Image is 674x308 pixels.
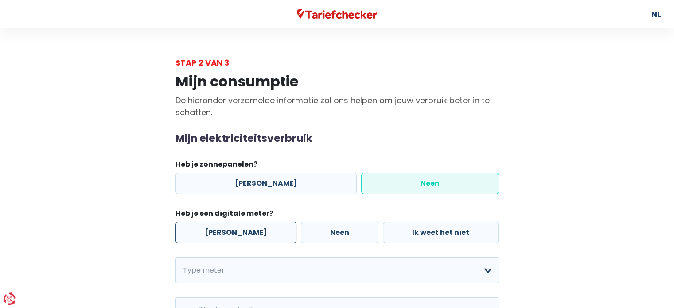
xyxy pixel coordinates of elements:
h1: Mijn consumptie [175,73,499,90]
label: [PERSON_NAME] [175,222,296,243]
legend: Heb je een digitale meter? [175,208,499,222]
label: [PERSON_NAME] [175,173,357,194]
label: Ik weet het niet [383,222,499,243]
label: Neen [301,222,378,243]
legend: Heb je zonnepanelen? [175,159,499,173]
label: Neen [361,173,499,194]
p: De hieronder verzamelde informatie zal ons helpen om jouw verbruik beter in te schatten. [175,94,499,118]
h2: Mijn elektriciteitsverbruik [175,133,499,145]
img: Tariefchecker logo [297,9,378,20]
div: Stap 2 van 3 [175,57,499,69]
